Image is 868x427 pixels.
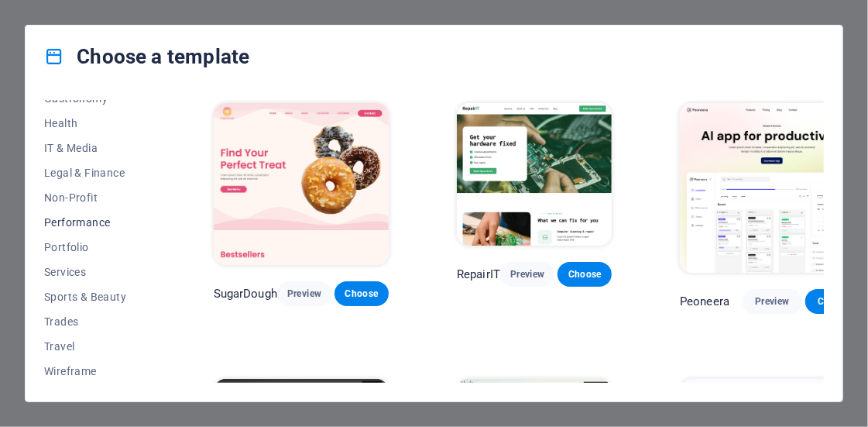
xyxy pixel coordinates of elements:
button: Health [44,111,146,136]
span: Preview [290,288,319,300]
span: Services [44,266,146,278]
button: Non-Profit [44,185,146,210]
button: Preview [277,281,331,306]
button: Preview [500,262,554,287]
span: Health [44,117,146,129]
span: Trades [44,315,146,328]
button: Performance [44,210,146,235]
span: Legal & Finance [44,167,146,179]
span: Choose [818,295,852,308]
button: Trades [44,309,146,334]
button: Choose [805,289,864,314]
img: RepairIT [457,103,612,246]
span: Choose [347,288,376,300]
h4: Choose a template [44,44,249,69]
button: Choose [558,262,612,287]
button: Travel [44,334,146,359]
span: Non-Profit [44,191,146,204]
span: Sports & Beauty [44,291,146,303]
p: RepairIT [457,267,500,282]
span: Choose [570,268,599,281]
button: Choose [335,281,389,306]
span: Portfolio [44,241,146,253]
span: Preview [513,268,542,281]
p: SugarDough [214,286,277,301]
button: Legal & Finance [44,160,146,185]
button: Portfolio [44,235,146,260]
img: SugarDough [214,103,389,265]
span: Performance [44,216,146,229]
button: Wireframe [44,359,146,384]
span: IT & Media [44,142,146,154]
button: Preview [743,289,801,314]
span: Wireframe [44,365,146,377]
img: Peoneera [680,103,864,273]
button: IT & Media [44,136,146,160]
span: Preview [755,295,789,308]
button: Services [44,260,146,284]
p: Peoneera [680,294,729,309]
span: Travel [44,340,146,353]
button: Sports & Beauty [44,284,146,309]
